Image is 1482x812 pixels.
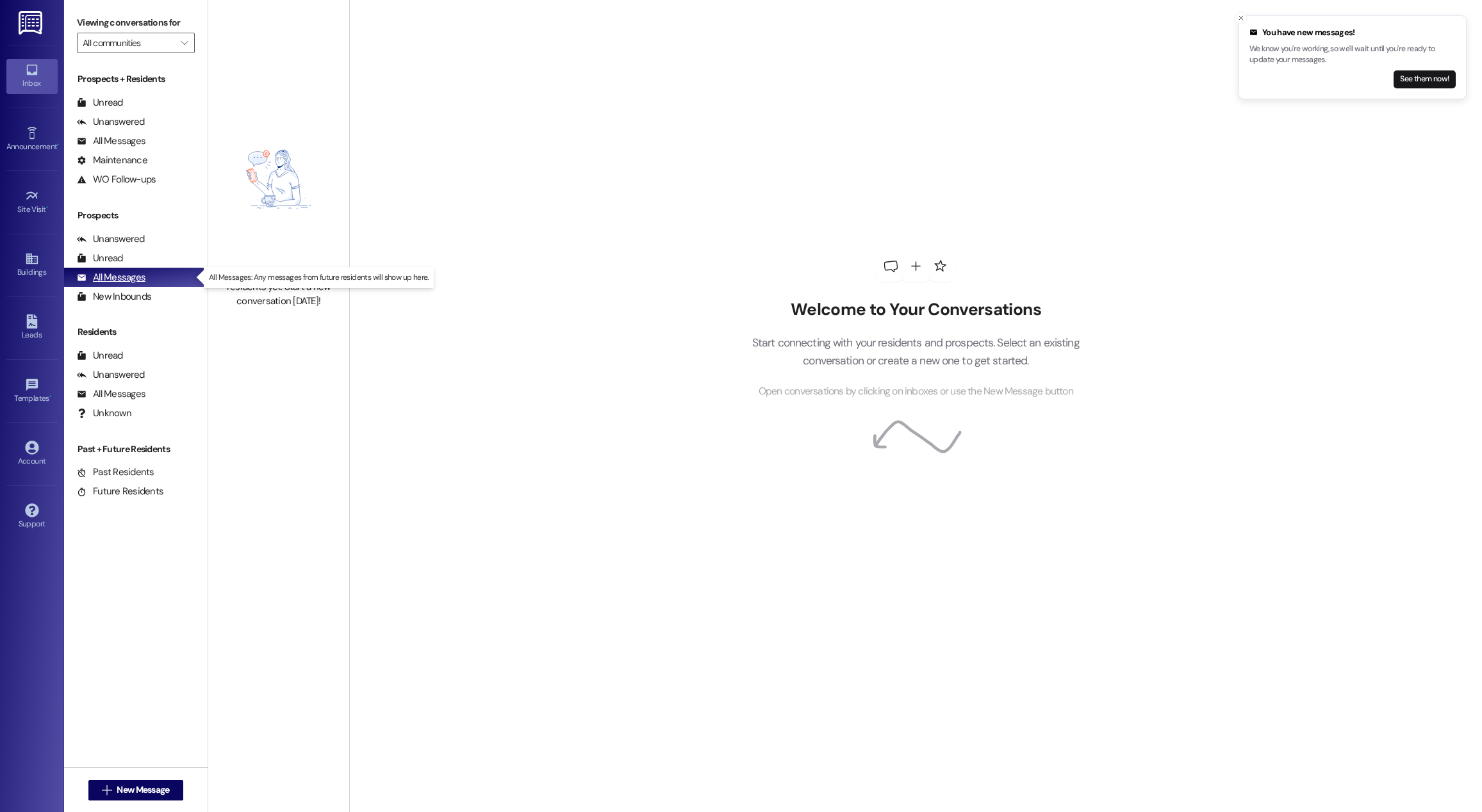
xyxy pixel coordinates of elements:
[77,154,147,167] div: Maintenance
[77,271,145,284] div: All Messages
[6,437,58,471] a: Account
[759,384,1073,400] span: Open conversations by clicking on inboxes or use the New Message button
[19,11,45,35] img: ResiDesk Logo
[83,33,174,53] input: All communities
[64,209,208,222] div: Prospects
[77,96,123,110] div: Unread
[6,499,58,534] a: Support
[77,173,156,186] div: WO Follow-ups
[64,325,208,339] div: Residents
[1235,12,1247,24] button: Close toast
[64,72,208,86] div: Prospects + Residents
[6,248,58,282] a: Buildings
[6,185,58,220] a: Site Visit •
[77,115,145,129] div: Unanswered
[6,374,58,409] a: Templates •
[49,392,51,401] span: •
[732,334,1099,370] p: Start connecting with your residents and prospects. Select an existing conversation or create a n...
[57,140,59,149] span: •
[222,98,335,261] img: empty-state
[46,203,48,212] span: •
[209,272,429,283] p: All Messages: Any messages from future residents will show up here.
[1394,70,1456,88] button: See them now!
[77,290,151,304] div: New Inbounds
[77,387,145,401] div: All Messages
[77,134,145,148] div: All Messages
[77,368,145,382] div: Unanswered
[77,485,163,498] div: Future Residents
[102,785,111,795] i: 
[6,311,58,345] a: Leads
[77,466,154,479] div: Past Residents
[88,780,183,800] button: New Message
[77,13,195,33] label: Viewing conversations for
[77,407,131,420] div: Unknown
[64,443,208,456] div: Past + Future Residents
[6,59,58,93] a: Inbox
[1249,26,1456,39] div: You have new messages!
[732,300,1099,320] h2: Welcome to Your Conversations
[117,783,169,797] span: New Message
[77,252,123,265] div: Unread
[181,38,188,48] i: 
[77,349,123,362] div: Unread
[1249,44,1456,66] p: We know you're working, so we'll wait until you're ready to update your messages.
[77,232,145,246] div: Unanswered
